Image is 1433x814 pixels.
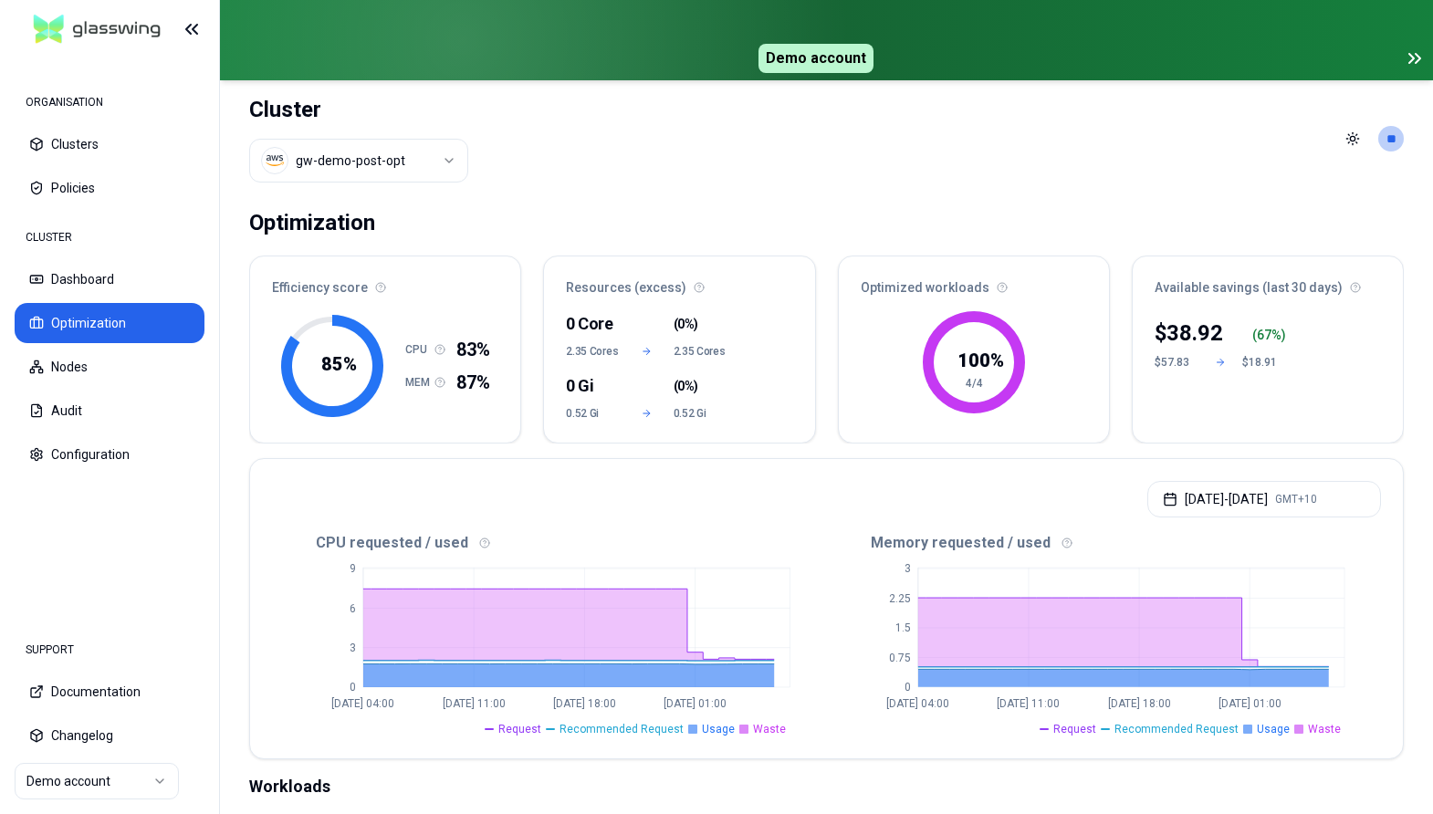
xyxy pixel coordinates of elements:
button: Dashboard [15,259,204,299]
h1: MEM [405,375,434,390]
tspan: 0.75 [888,652,910,664]
tspan: 100 % [957,350,1003,371]
div: 0 Core [566,311,620,337]
button: [DATE]-[DATE]GMT+10 [1147,481,1381,517]
span: Request [1053,722,1096,736]
button: Changelog [15,715,204,756]
tspan: 2.25 [888,592,910,605]
tspan: [DATE] 04:00 [331,697,394,710]
div: ORGANISATION [15,84,204,120]
span: Request [498,722,541,736]
div: CPU requested / used [272,532,827,554]
div: $57.83 [1155,355,1198,370]
span: 2.35 Cores [566,344,620,359]
button: Configuration [15,434,204,475]
div: Workloads [249,774,1404,799]
tspan: 0 [904,681,910,694]
tspan: 9 [350,562,356,575]
span: Usage [702,722,735,736]
span: 0.52 Gi [674,406,727,421]
button: Clusters [15,124,204,164]
div: gw-demo-post-opt [296,151,405,170]
button: Documentation [15,672,204,712]
div: ( %) [1252,326,1286,344]
tspan: 1.5 [894,621,910,634]
div: Resources (excess) [544,256,814,308]
h1: CPU [405,342,434,357]
p: 67 [1257,326,1271,344]
img: GlassWing [26,8,168,51]
div: Available savings (last 30 days) [1133,256,1403,308]
div: Efficiency score [250,256,520,308]
button: Optimization [15,303,204,343]
span: GMT+10 [1275,492,1317,506]
tspan: 3 [350,642,356,654]
div: CLUSTER [15,219,204,256]
span: ( ) [674,315,698,333]
span: Demo account [758,44,873,73]
span: Recommended Request [560,722,684,736]
div: $18.91 [1242,355,1286,370]
button: Audit [15,391,204,431]
span: Usage [1257,722,1290,736]
tspan: 85 % [320,353,356,375]
h1: Cluster [249,95,468,124]
button: Select a value [249,139,468,183]
span: 2.35 Cores [674,344,727,359]
tspan: 6 [350,602,356,615]
tspan: [DATE] 04:00 [886,697,949,710]
span: Waste [753,722,786,736]
img: aws [266,151,284,170]
button: Nodes [15,347,204,387]
tspan: [DATE] 01:00 [664,697,727,710]
span: 83% [456,337,490,362]
span: ( ) [674,377,698,395]
tspan: 4/4 [965,377,982,390]
tspan: [DATE] 01:00 [1219,697,1281,710]
div: $ [1155,318,1223,348]
tspan: 0 [350,681,356,694]
span: 87% [456,370,490,395]
tspan: [DATE] 18:00 [553,697,616,710]
div: 0 Gi [566,373,620,399]
div: Memory requested / used [827,532,1382,554]
span: Waste [1308,722,1341,736]
tspan: [DATE] 18:00 [1107,697,1170,710]
tspan: [DATE] 11:00 [443,697,506,710]
span: Recommended Request [1114,722,1239,736]
span: 0% [677,315,694,333]
span: 0.52 Gi [566,406,620,421]
tspan: 3 [904,562,910,575]
div: Optimized workloads [839,256,1109,308]
button: Policies [15,168,204,208]
div: Optimization [249,204,375,241]
div: SUPPORT [15,631,204,668]
span: 0% [677,377,694,395]
p: 38.92 [1166,318,1223,348]
tspan: [DATE] 11:00 [997,697,1060,710]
